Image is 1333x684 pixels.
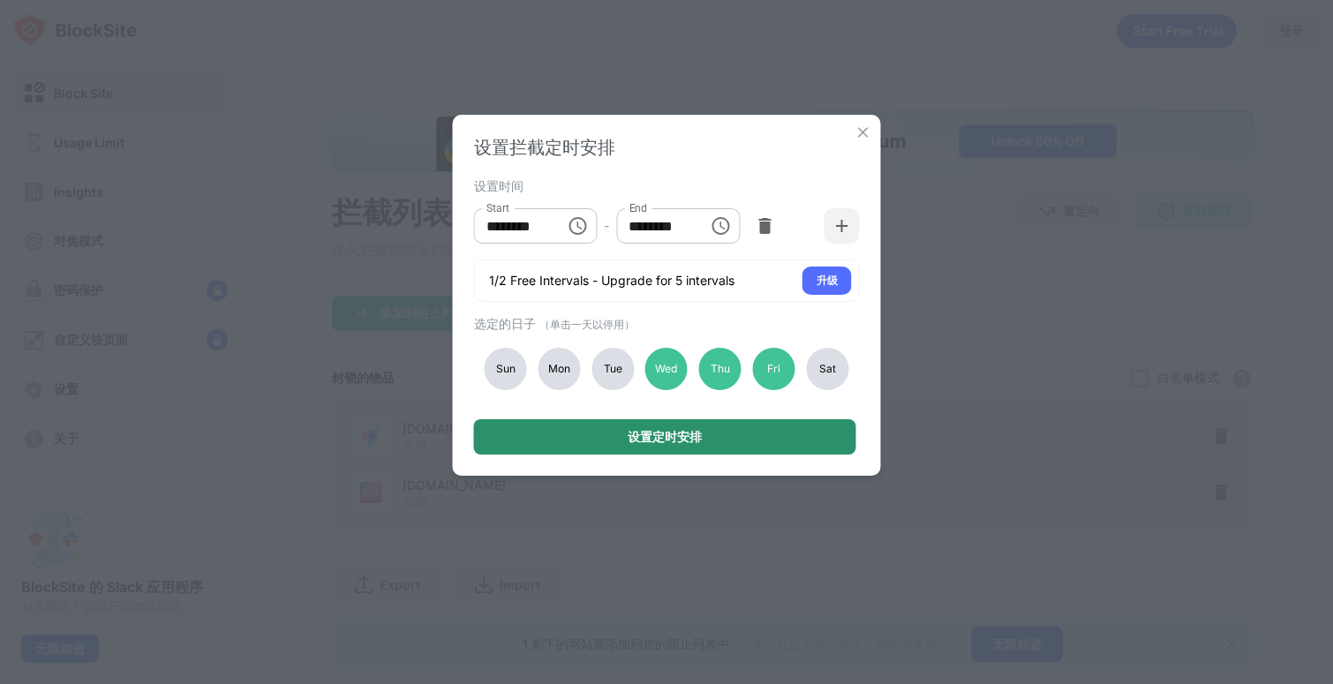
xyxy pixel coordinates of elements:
label: End [629,200,647,215]
div: 1/2 Free Intervals - Upgrade for 5 intervals [489,272,734,289]
div: Sat [806,348,848,390]
img: x-button.svg [855,124,872,141]
div: 选定的日子 [474,316,855,333]
button: Choose time, selected time is 12:00 PM [703,208,738,244]
div: Mon [538,348,580,390]
button: Choose time, selected time is 12:10 AM [560,208,595,244]
div: 升级 [817,272,838,289]
div: 设置定时安排 [628,430,702,444]
div: Tue [591,348,634,390]
div: Thu [699,348,742,390]
div: - [604,216,609,236]
span: （单击一天以停用） [539,318,635,331]
div: Sun [485,348,527,390]
div: 设置时间 [474,178,855,192]
label: Start [486,200,509,215]
div: 设置拦截定时安排 [474,136,860,160]
div: Wed [645,348,688,390]
div: Fri [753,348,795,390]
